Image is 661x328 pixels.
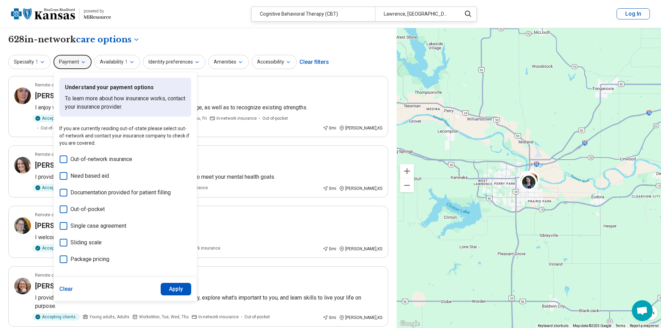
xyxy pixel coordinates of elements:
[35,173,382,181] p: I provide a supportive environment in which we can work together to meet your mental health goals.
[70,238,102,247] span: Sliding scale
[617,8,650,19] button: Log In
[632,300,653,321] div: Open chat
[59,283,73,295] button: Clear
[35,160,90,170] h3: [PERSON_NAME]
[8,34,140,45] h1: 628 in-network
[139,314,189,320] span: Works Mon, Tue, Wed, Thu
[262,115,288,121] span: Out-of-pocket
[94,55,140,69] button: Availability1
[125,58,128,66] span: 1
[208,55,249,69] button: Amenities
[35,221,90,230] h3: [PERSON_NAME]
[217,115,257,121] span: In-network insurance
[339,314,382,321] div: [PERSON_NAME] , KS
[616,324,626,328] a: Terms (opens in new tab)
[35,151,74,158] p: Remote or In-person
[53,55,92,69] button: Payment
[299,54,329,70] div: Clear filters
[65,83,186,92] p: Understand your payment options
[143,55,205,69] button: Identity preferences
[252,55,297,69] button: Accessibility
[70,155,132,163] span: Out-of-network insurance
[32,244,80,252] div: Accepting clients
[573,324,611,328] span: Map data ©2025 Google
[400,178,414,192] button: Zoom out
[198,314,239,320] span: In-network insurance
[70,172,109,180] span: Need based aid
[339,246,382,252] div: [PERSON_NAME] , KS
[35,272,74,278] p: Remote or In-person
[59,125,191,147] p: If you are currently residing out-of-state please select out-of-network and contact your insuranc...
[35,103,382,112] p: I enjoy working with individuals to make tangible and positive change, as well as to recognize ex...
[339,185,382,192] div: [PERSON_NAME] , KS
[520,171,536,187] div: 2
[11,6,111,22] a: Blue Cross Blue Shield Kansaspowered by
[323,185,336,192] div: 0 mi
[339,125,382,131] div: [PERSON_NAME] , KS
[400,164,414,178] button: Zoom in
[35,212,74,218] p: Remote or In-person
[252,7,375,21] div: Cognitive Behavioral Therapy (CBT)
[70,222,126,230] span: Single case agreement
[244,314,270,320] span: Out-of-pocket
[520,171,536,187] div: 5
[35,281,90,291] h3: [PERSON_NAME]
[323,314,336,321] div: 0 mi
[35,91,90,101] h3: [PERSON_NAME]
[323,246,336,252] div: 0 mi
[90,314,129,320] span: Young adults, Adults
[8,55,51,69] button: Specialty1
[32,313,80,321] div: Accepting clients
[32,184,80,192] div: Accepting clients
[32,115,80,122] div: Accepting clients
[35,58,38,66] span: 1
[630,324,659,328] a: Report a map error
[180,245,220,251] span: In-network insurance
[161,283,192,295] button: Apply
[323,125,336,131] div: 0 mi
[84,8,111,14] div: powered by
[35,82,74,88] p: Remote or In-person
[11,6,75,22] img: Blue Cross Blue Shield Kansas
[76,34,140,45] button: Care options
[76,34,132,45] span: care options
[70,205,105,213] span: Out-of-pocket
[375,7,457,21] div: Lawrence, [GEOGRAPHIC_DATA]
[35,294,382,310] p: I provide a safe and affirming space for you to show up authentically, explore what's important t...
[35,233,382,242] p: I welcome and affirm clients of all identities and backgrounds.
[65,94,186,111] p: To learn more about how insurance works, contact your insurance provider.
[70,188,171,197] span: Documentation provided for patient filling
[70,255,109,263] span: Package pricing
[41,125,89,131] span: Out-of-network insurance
